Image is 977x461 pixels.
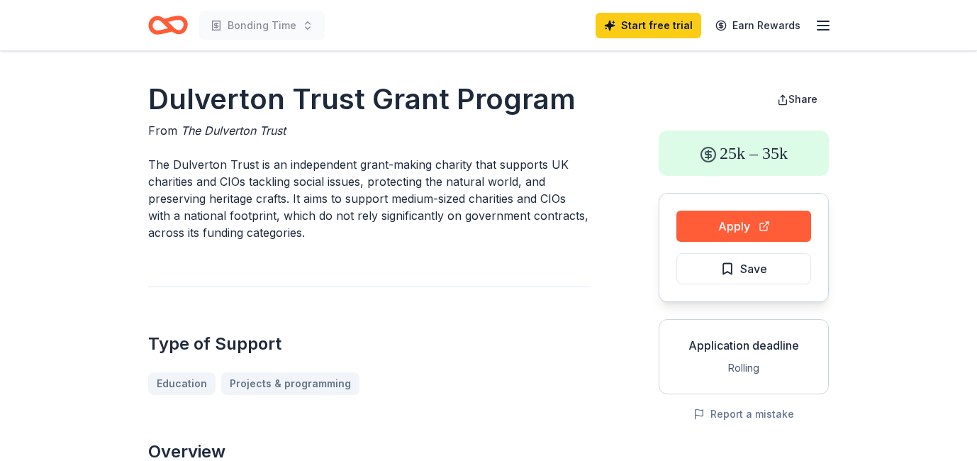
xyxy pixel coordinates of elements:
span: Share [788,93,817,105]
h2: Type of Support [148,333,591,355]
button: Apply [676,211,811,242]
span: Bonding Time [228,17,296,34]
a: Education [148,372,216,395]
div: Application deadline [671,337,817,354]
span: Save [740,260,767,278]
button: Share [766,85,829,113]
div: 25k – 35k [659,130,829,176]
div: Rolling [671,360,817,377]
a: Projects & programming [221,372,359,395]
a: Start free trial [596,13,701,38]
button: Report a mistake [693,406,794,423]
p: The Dulverton Trust is an independent grant-making charity that supports UK charities and CIOs ta... [148,156,591,241]
button: Save [676,253,811,284]
a: Home [148,9,188,42]
div: From [148,122,591,139]
h1: Dulverton Trust Grant Program [148,79,591,119]
a: Earn Rewards [707,13,809,38]
span: The Dulverton Trust [181,123,286,138]
button: Bonding Time [199,11,325,40]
